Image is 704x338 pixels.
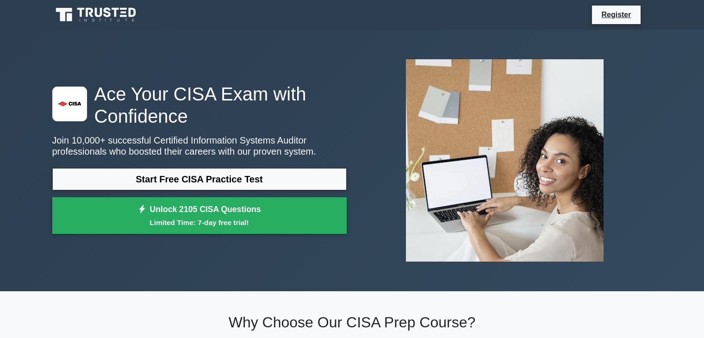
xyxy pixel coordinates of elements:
a: Unlock 2105 CISA QuestionsLimited Time: 7-day free trial! [52,197,347,234]
a: Start Free CISA Practice Test [52,168,347,190]
h1: Ace Your CISA Exam with Confidence [52,83,347,127]
a: Register [596,9,636,20]
h2: Why Choose Our CISA Prep Course? [52,313,652,331]
p: Join 10,000+ successful Certified Information Systems Auditor professionals who boosted their car... [52,135,347,157]
small: Limited Time: 7-day free trial! [64,217,335,228]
